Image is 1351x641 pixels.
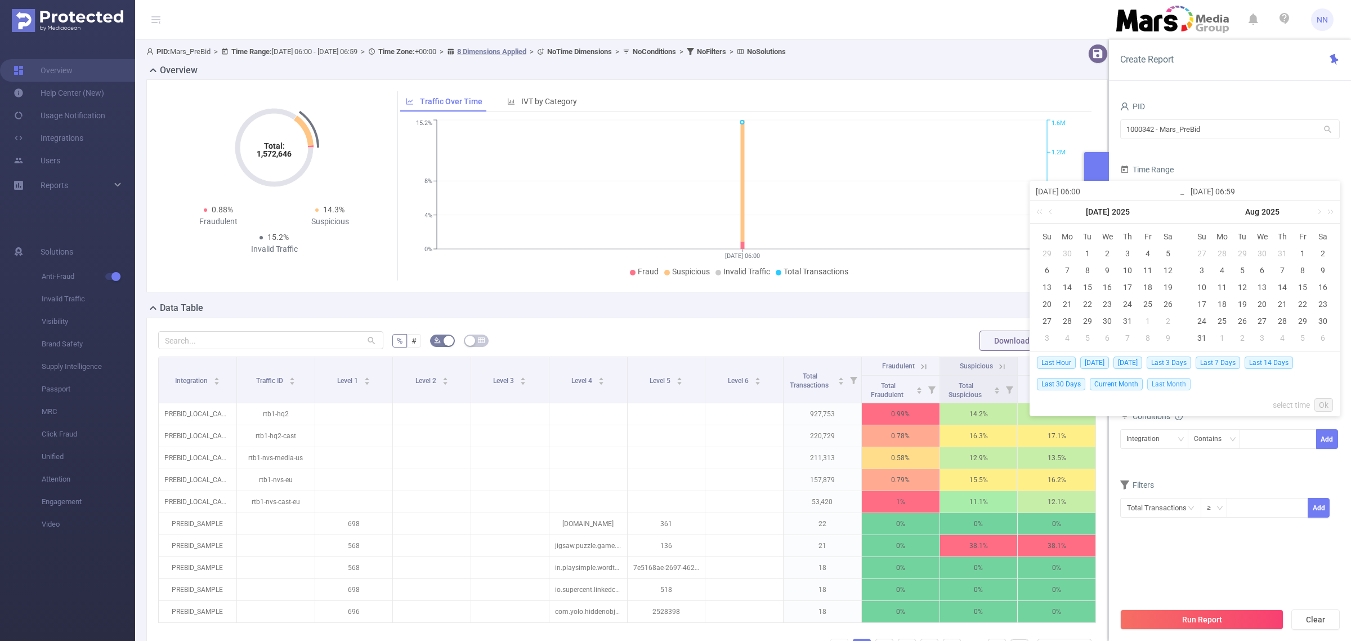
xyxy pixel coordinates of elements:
[1272,296,1292,313] td: August 21, 2025
[1098,296,1118,313] td: July 23, 2025
[1098,232,1118,242] span: We
[1158,330,1178,346] td: August 9, 2025
[1158,296,1178,313] td: July 26, 2025
[1272,232,1292,242] span: Th
[1141,314,1155,328] div: 1
[1276,247,1289,260] div: 31
[1037,296,1057,313] td: July 20, 2025
[1255,331,1269,345] div: 3
[979,331,1061,351] button: Download PDF
[1147,357,1191,369] span: Last 3 Days
[1232,245,1252,262] td: July 29, 2025
[397,336,402,345] span: %
[163,216,274,228] div: Fraudulent
[1120,102,1145,111] span: PID
[14,82,104,104] a: Help Center (New)
[1236,314,1249,328] div: 26
[1077,313,1098,330] td: July 29, 2025
[697,47,726,56] b: No Filters
[1081,264,1094,277] div: 8
[41,241,73,263] span: Solutions
[1138,313,1158,330] td: August 1, 2025
[1252,279,1273,296] td: August 13, 2025
[1037,357,1076,369] span: Last Hour
[882,362,915,370] span: Fraudulent
[1121,331,1134,345] div: 7
[1276,314,1289,328] div: 28
[1252,330,1273,346] td: September 3, 2025
[1215,331,1229,345] div: 1
[1229,436,1236,444] i: icon: down
[1244,201,1260,223] a: Aug
[1212,296,1232,313] td: August 18, 2025
[1195,297,1209,311] div: 17
[1276,281,1289,294] div: 14
[257,149,292,158] tspan: 1,572,646
[42,333,135,355] span: Brand Safety
[1192,262,1212,279] td: August 3, 2025
[1292,228,1313,245] th: Fri
[1101,331,1114,345] div: 6
[1081,247,1094,260] div: 1
[1296,281,1309,294] div: 15
[1158,228,1178,245] th: Sat
[1252,245,1273,262] td: July 30, 2025
[1057,330,1077,346] td: August 4, 2025
[1061,331,1074,345] div: 4
[1040,247,1054,260] div: 29
[1138,245,1158,262] td: July 4, 2025
[1061,247,1074,260] div: 30
[1052,149,1066,156] tspan: 1.2M
[1255,314,1269,328] div: 27
[1292,313,1313,330] td: August 29, 2025
[1232,313,1252,330] td: August 26, 2025
[1291,609,1340,630] button: Clear
[42,446,135,468] span: Unified
[1272,330,1292,346] td: September 4, 2025
[156,47,170,56] b: PID:
[378,47,415,56] b: Time Zone:
[1098,330,1118,346] td: August 6, 2025
[747,47,786,56] b: No Solutions
[1037,245,1057,262] td: June 29, 2025
[478,337,485,344] i: icon: table
[1212,313,1232,330] td: August 25, 2025
[14,104,105,127] a: Usage Notification
[42,265,135,288] span: Anti-Fraud
[1138,279,1158,296] td: July 18, 2025
[1057,262,1077,279] td: July 7, 2025
[1077,330,1098,346] td: August 5, 2025
[1292,262,1313,279] td: August 8, 2025
[42,400,135,423] span: MRC
[1236,247,1249,260] div: 29
[1194,430,1229,448] div: Contains
[1316,314,1330,328] div: 30
[1113,357,1142,369] span: [DATE]
[1236,281,1249,294] div: 12
[1292,296,1313,313] td: August 22, 2025
[1232,279,1252,296] td: August 12, 2025
[1260,201,1281,223] a: 2025
[1141,331,1155,345] div: 8
[1292,279,1313,296] td: August 15, 2025
[1252,296,1273,313] td: August 20, 2025
[1192,232,1212,242] span: Su
[1313,232,1333,242] span: Sa
[1255,297,1269,311] div: 20
[457,47,526,56] u: 8 Dimensions Applied
[267,233,289,242] span: 15.2%
[264,141,285,150] tspan: Total:
[1081,331,1094,345] div: 5
[42,355,135,378] span: Supply Intelligence
[1232,228,1252,245] th: Tue
[1272,313,1292,330] td: August 28, 2025
[1212,262,1232,279] td: August 4, 2025
[1276,264,1289,277] div: 7
[1252,232,1273,242] span: We
[676,47,687,56] span: >
[784,267,848,276] span: Total Transactions
[1313,313,1333,330] td: August 30, 2025
[424,246,432,253] tspan: 0%
[41,181,68,190] span: Reports
[1192,313,1212,330] td: August 24, 2025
